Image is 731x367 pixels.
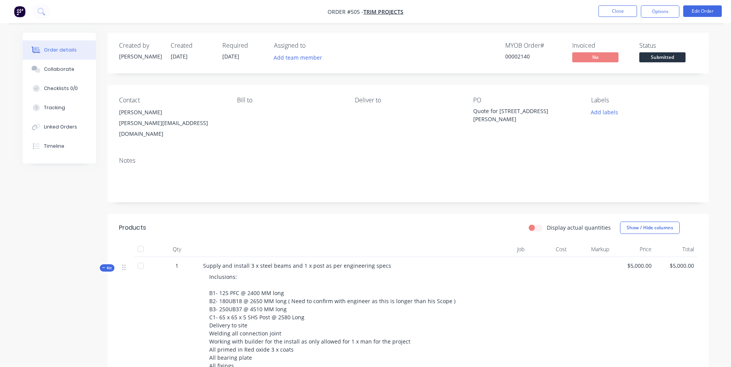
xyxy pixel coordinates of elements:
span: $5,000.00 [658,262,694,270]
span: Supply and install 3 x steel beams and 1 x post as per engineering specs [203,262,391,269]
div: Linked Orders [44,123,77,130]
div: [PERSON_NAME][EMAIL_ADDRESS][DOMAIN_NAME] [119,118,225,139]
div: Total [655,242,697,257]
button: Submitted [639,52,686,64]
div: Created by [119,42,161,49]
div: Assigned to [274,42,351,49]
div: Quote for [STREET_ADDRESS][PERSON_NAME] [473,107,570,123]
img: Factory [14,6,25,17]
div: Order details [44,47,77,53]
div: Kit [100,264,114,272]
button: Add labels [587,107,622,117]
div: Markup [570,242,612,257]
button: Show / Hide columns [620,222,680,234]
button: Edit Order [683,5,722,17]
button: Tracking [23,98,96,117]
div: Deliver to [355,97,460,104]
div: Notes [119,157,697,164]
span: Submitted [639,52,686,62]
div: [PERSON_NAME] [119,107,225,118]
div: Cost [528,242,570,257]
div: [PERSON_NAME] [119,52,161,60]
div: Bill to [237,97,343,104]
span: No [572,52,618,62]
span: [DATE] [222,53,239,60]
div: Qty [154,242,200,257]
div: Tracking [44,104,65,111]
label: Display actual quantities [547,224,611,232]
div: Checklists 0/0 [44,85,78,92]
div: Labels [591,97,697,104]
button: Add team member [274,52,326,63]
div: Collaborate [44,66,74,73]
span: [DATE] [171,53,188,60]
div: Price [612,242,655,257]
div: Job [470,242,528,257]
div: Required [222,42,265,49]
div: MYOB Order # [505,42,563,49]
button: Checklists 0/0 [23,79,96,98]
span: Order #505 - [328,8,363,15]
div: PO [473,97,579,104]
button: Order details [23,40,96,60]
div: [PERSON_NAME][PERSON_NAME][EMAIL_ADDRESS][DOMAIN_NAME] [119,107,225,139]
div: Products [119,223,146,232]
div: Created [171,42,213,49]
span: $5,000.00 [615,262,652,270]
div: Timeline [44,143,64,150]
button: Close [598,5,637,17]
button: Options [641,5,679,18]
button: Collaborate [23,60,96,79]
div: Status [639,42,697,49]
button: Linked Orders [23,117,96,137]
button: Timeline [23,137,96,156]
div: 00002140 [505,52,563,60]
button: Add team member [269,52,326,63]
span: 1 [175,262,178,270]
div: Invoiced [572,42,630,49]
span: Kit [102,265,112,271]
a: Trim Projects [363,8,403,15]
div: Contact [119,97,225,104]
